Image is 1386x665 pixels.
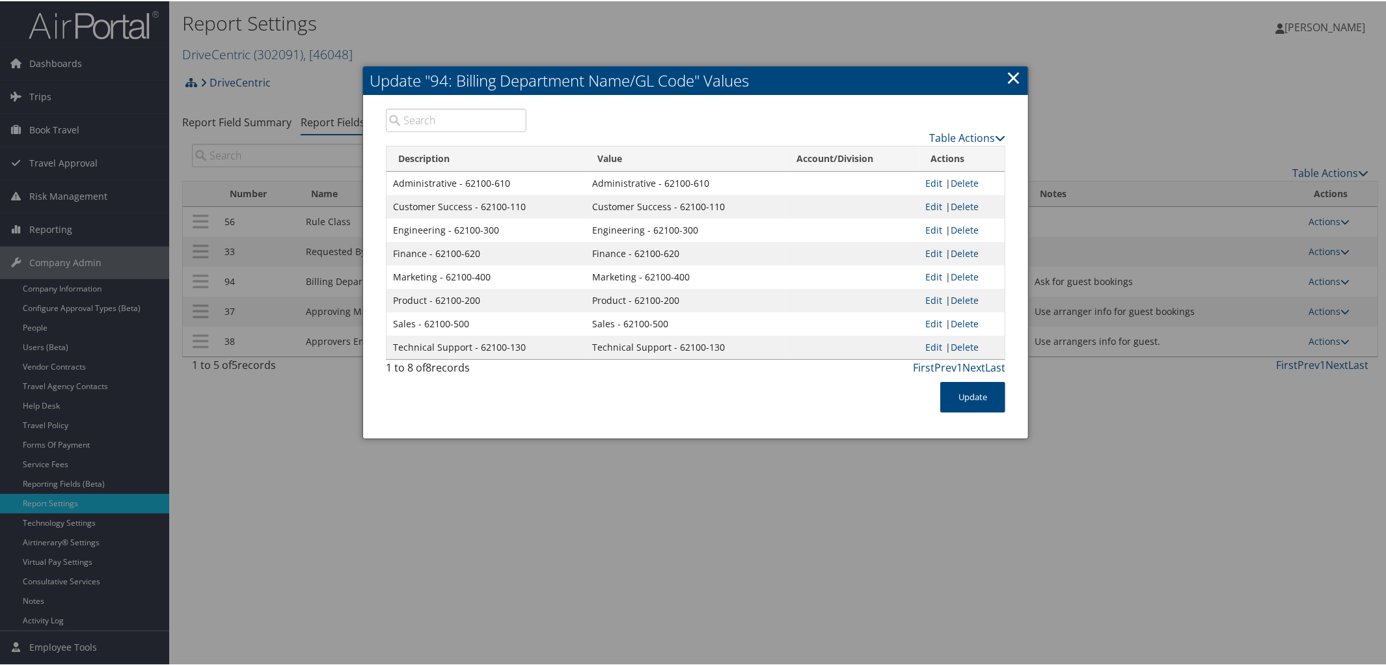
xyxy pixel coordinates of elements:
[387,241,586,264] td: Finance - 62100-620
[586,334,785,358] td: Technical Support - 62100-130
[919,264,1005,288] td: |
[951,293,979,305] a: Delete
[951,316,979,329] a: Delete
[951,223,979,235] a: Delete
[919,217,1005,241] td: |
[929,129,1005,144] a: Table Actions
[386,107,526,131] input: Search
[919,311,1005,334] td: |
[913,359,934,373] a: First
[586,311,785,334] td: Sales - 62100-500
[387,145,586,170] th: Description: activate to sort column descending
[926,176,943,188] a: Edit
[962,359,985,373] a: Next
[951,246,979,258] a: Delete
[940,381,1005,411] button: Update
[926,293,943,305] a: Edit
[386,359,526,381] div: 1 to 8 of records
[957,359,962,373] a: 1
[985,359,1005,373] a: Last
[586,217,785,241] td: Engineering - 62100-300
[586,145,785,170] th: Value: activate to sort column ascending
[586,170,785,194] td: Administrative - 62100-610
[926,316,943,329] a: Edit
[387,170,586,194] td: Administrative - 62100-610
[919,334,1005,358] td: |
[926,223,943,235] a: Edit
[951,199,979,211] a: Delete
[926,340,943,352] a: Edit
[586,264,785,288] td: Marketing - 62100-400
[951,176,979,188] a: Delete
[785,145,919,170] th: Account/Division: activate to sort column ascending
[586,241,785,264] td: Finance - 62100-620
[387,288,586,311] td: Product - 62100-200
[919,145,1005,170] th: Actions
[387,264,586,288] td: Marketing - 62100-400
[919,288,1005,311] td: |
[387,194,586,217] td: Customer Success - 62100-110
[934,359,957,373] a: Prev
[951,340,979,352] a: Delete
[926,199,943,211] a: Edit
[586,194,785,217] td: Customer Success - 62100-110
[387,334,586,358] td: Technical Support - 62100-130
[387,311,586,334] td: Sales - 62100-500
[926,246,943,258] a: Edit
[363,65,1028,94] h2: Update "94: Billing Department Name/GL Code" Values
[387,217,586,241] td: Engineering - 62100-300
[951,269,979,282] a: Delete
[919,241,1005,264] td: |
[919,170,1005,194] td: |
[586,288,785,311] td: Product - 62100-200
[919,194,1005,217] td: |
[1006,63,1021,89] a: ×
[926,269,943,282] a: Edit
[426,359,431,373] span: 8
